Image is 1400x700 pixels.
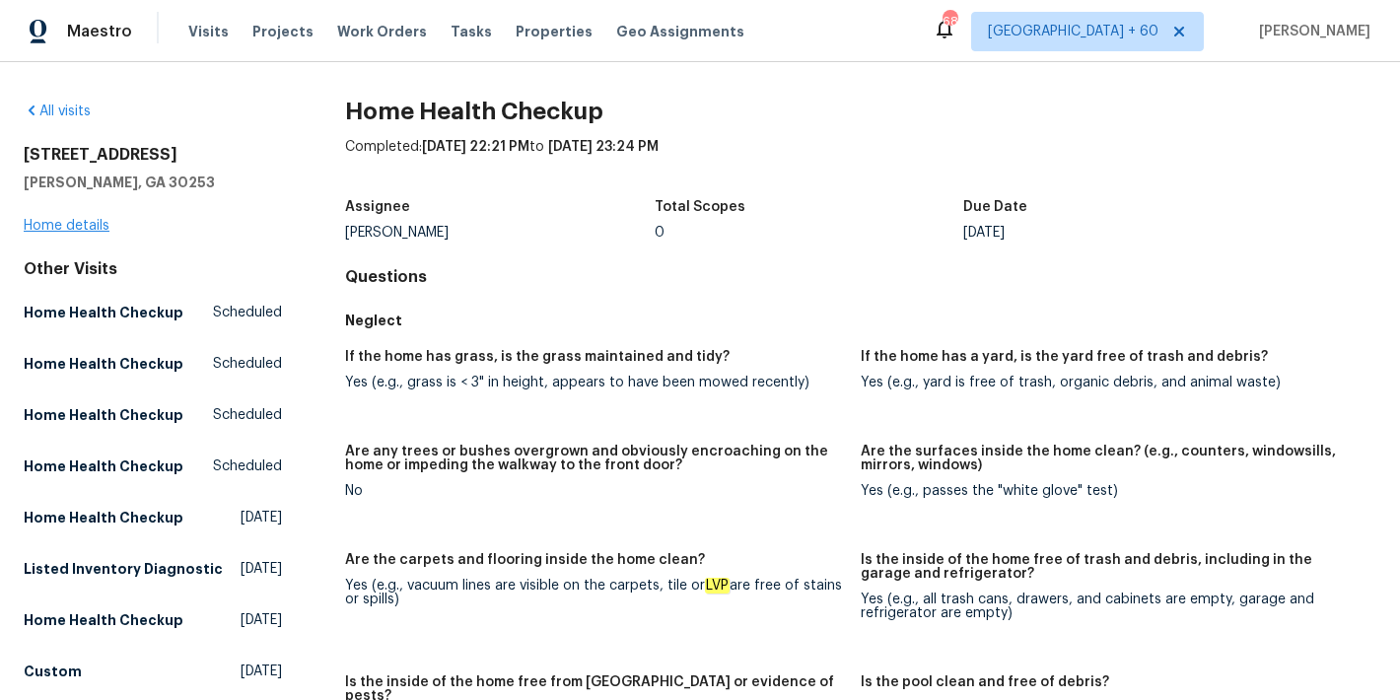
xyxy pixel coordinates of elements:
span: Tasks [451,25,492,38]
a: Home Health Checkup[DATE] [24,602,282,638]
h5: Assignee [345,200,410,214]
h2: [STREET_ADDRESS] [24,145,282,165]
a: All visits [24,105,91,118]
span: Visits [188,22,229,41]
h5: Listed Inventory Diagnostic [24,559,223,579]
h5: Are any trees or bushes overgrown and obviously encroaching on the home or impeding the walkway t... [345,445,845,472]
h5: Home Health Checkup [24,303,183,322]
div: Yes (e.g., grass is < 3" in height, appears to have been mowed recently) [345,376,845,389]
h5: Neglect [345,311,1376,330]
h5: Are the surfaces inside the home clean? (e.g., counters, windowsills, mirrors, windows) [861,445,1361,472]
span: [GEOGRAPHIC_DATA] + 60 [988,22,1158,41]
h5: Is the pool clean and free of debris? [861,675,1109,689]
h5: Is the inside of the home free of trash and debris, including in the garage and refrigerator? [861,553,1361,581]
span: [DATE] [241,610,282,630]
div: 0 [655,226,964,240]
h5: Due Date [963,200,1027,214]
span: [PERSON_NAME] [1251,22,1370,41]
div: No [345,484,845,498]
a: Home Health CheckupScheduled [24,397,282,433]
h5: Home Health Checkup [24,405,183,425]
div: Other Visits [24,259,282,279]
h5: Home Health Checkup [24,508,183,527]
h5: Home Health Checkup [24,456,183,476]
a: Listed Inventory Diagnostic[DATE] [24,551,282,587]
span: Geo Assignments [616,22,744,41]
h5: Total Scopes [655,200,745,214]
span: [DATE] 23:24 PM [548,140,659,154]
span: Scheduled [213,303,282,322]
div: 682 [943,12,956,32]
a: Custom[DATE] [24,654,282,689]
h5: Home Health Checkup [24,610,183,630]
a: Home Health Checkup[DATE] [24,500,282,535]
div: Yes (e.g., vacuum lines are visible on the carpets, tile or are free of stains or spills) [345,579,845,606]
div: Yes (e.g., all trash cans, drawers, and cabinets are empty, garage and refrigerator are empty) [861,593,1361,620]
span: [DATE] [241,662,282,681]
h2: Home Health Checkup [345,102,1376,121]
h5: If the home has a yard, is the yard free of trash and debris? [861,350,1268,364]
a: Home Health CheckupScheduled [24,449,282,484]
a: Home Health CheckupScheduled [24,295,282,330]
span: Maestro [67,22,132,41]
div: [DATE] [963,226,1273,240]
div: [PERSON_NAME] [345,226,655,240]
h4: Questions [345,267,1376,287]
span: [DATE] 22:21 PM [422,140,529,154]
div: Completed: to [345,137,1376,188]
span: Projects [252,22,314,41]
h5: Are the carpets and flooring inside the home clean? [345,553,705,567]
div: Yes (e.g., yard is free of trash, organic debris, and animal waste) [861,376,1361,389]
span: Scheduled [213,354,282,374]
div: Yes (e.g., passes the "white glove" test) [861,484,1361,498]
span: Work Orders [337,22,427,41]
h5: Custom [24,662,82,681]
h5: Home Health Checkup [24,354,183,374]
span: Properties [516,22,593,41]
span: Scheduled [213,405,282,425]
span: Scheduled [213,456,282,476]
a: Home details [24,219,109,233]
h5: [PERSON_NAME], GA 30253 [24,173,282,192]
em: LVP [705,578,730,594]
a: Home Health CheckupScheduled [24,346,282,382]
h5: If the home has grass, is the grass maintained and tidy? [345,350,730,364]
span: [DATE] [241,559,282,579]
span: [DATE] [241,508,282,527]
